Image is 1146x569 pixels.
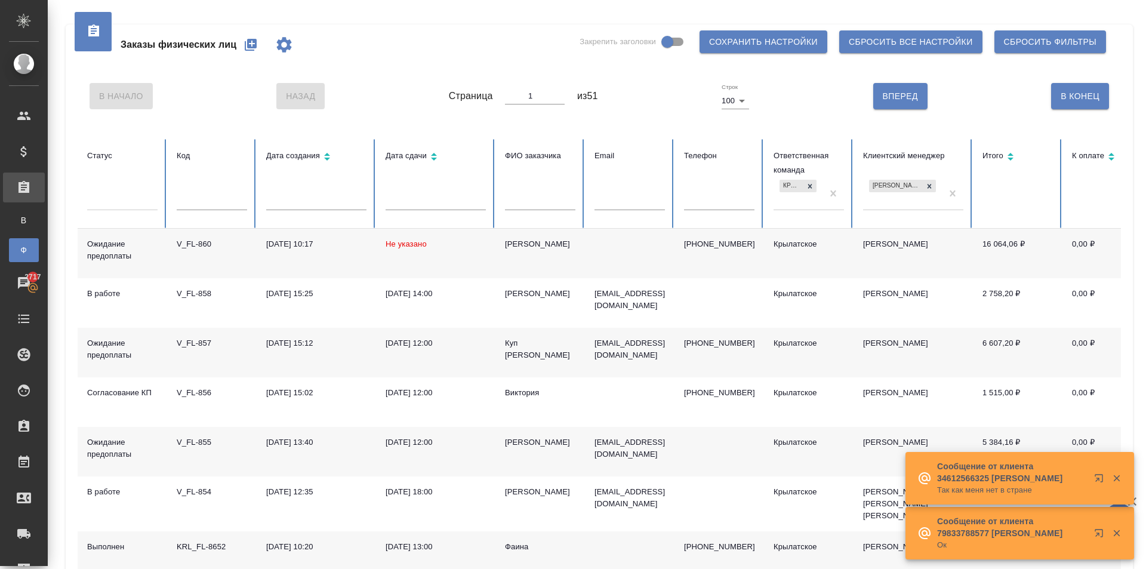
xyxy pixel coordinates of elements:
div: V_FL-857 [177,337,247,349]
div: Крылатское [774,288,844,300]
div: [DATE] 12:00 [386,436,486,448]
button: Открыть в новой вкладке [1087,521,1116,550]
div: Ожидание предоплаты [87,238,158,262]
p: [PHONE_NUMBER] [684,337,754,349]
div: [PERSON_NAME] [505,238,575,250]
a: 2717 [3,268,45,298]
div: Крылатское [774,337,844,349]
span: Заказы физических лиц [121,38,236,52]
p: Так как меня нет в стране [937,484,1086,496]
div: Сортировка [386,149,486,166]
div: [PERSON_NAME] [505,486,575,498]
div: [DATE] 13:00 [386,541,486,553]
button: Открыть в новой вкладке [1087,466,1116,495]
div: [PERSON_NAME] [869,180,923,192]
a: В [9,208,39,232]
td: 5 384,16 ₽ [973,427,1062,476]
div: [DATE] 12:00 [386,387,486,399]
span: В [15,214,33,226]
p: [EMAIL_ADDRESS][DOMAIN_NAME] [594,337,665,361]
div: Виктория [505,387,575,399]
div: [DATE] 15:02 [266,387,366,399]
span: Вперед [883,89,918,104]
p: Сообщение от клиента 79833788577 [PERSON_NAME] [937,515,1086,539]
span: Сбросить все настройки [849,35,973,50]
span: Закрепить заголовки [580,36,656,48]
div: [DATE] 15:12 [266,337,366,349]
span: Сбросить фильтры [1004,35,1096,50]
td: 6 607,20 ₽ [973,328,1062,377]
p: [EMAIL_ADDRESS][DOMAIN_NAME] [594,436,665,460]
div: V_FL-855 [177,436,247,448]
div: Крылатское [774,486,844,498]
div: [DATE] 18:00 [386,486,486,498]
div: Email [594,149,665,163]
td: 1 515,00 ₽ [973,377,1062,427]
div: Ожидание предоплаты [87,436,158,460]
div: Код [177,149,247,163]
div: [DATE] 12:35 [266,486,366,498]
p: [EMAIL_ADDRESS][DOMAIN_NAME] [594,486,665,510]
span: 2717 [17,271,48,283]
div: Сортировка [266,149,366,166]
td: [PERSON_NAME] [854,377,973,427]
div: KRL_FL-8652 [177,541,247,553]
p: [PHONE_NUMBER] [684,541,754,553]
button: Закрыть [1104,528,1129,539]
button: Сбросить все настройки [839,30,982,53]
div: Крылатское [774,541,844,553]
td: [PERSON_NAME] [854,229,973,278]
div: Сортировка [982,149,1053,166]
a: Ф [9,238,39,262]
div: Согласование КП [87,387,158,399]
div: [DATE] 13:40 [266,436,366,448]
div: Клиентский менеджер [863,149,963,163]
div: V_FL-858 [177,288,247,300]
button: Вперед [873,83,928,109]
td: [PERSON_NAME] [854,278,973,328]
p: Ок [937,539,1086,551]
div: Сортировка [1072,149,1142,166]
div: ФИО заказчика [505,149,575,163]
div: [DATE] 14:00 [386,288,486,300]
div: [DATE] 15:25 [266,288,366,300]
button: Закрыть [1104,473,1129,484]
p: Сообщение от клиента 34612566325 [PERSON_NAME] [937,460,1086,484]
div: Статус [87,149,158,163]
label: Строк [722,84,738,90]
div: Крылатское [774,238,844,250]
td: [PERSON_NAME], [PERSON_NAME] [PERSON_NAME] [854,476,973,531]
div: [PERSON_NAME] [505,436,575,448]
div: Выполнен [87,541,158,553]
button: В Конец [1051,83,1109,109]
span: Ф [15,244,33,256]
div: [DATE] 12:00 [386,337,486,349]
div: [DATE] 10:20 [266,541,366,553]
div: Куп [PERSON_NAME] [505,337,575,361]
td: 2 758,20 ₽ [973,278,1062,328]
div: В работе [87,288,158,300]
div: В работе [87,486,158,498]
div: Крылатское [774,436,844,448]
td: 16 064,06 ₽ [973,229,1062,278]
div: Крылатское [780,180,803,192]
div: Крылатское [774,387,844,399]
div: 100 [722,93,749,109]
button: Сбросить фильтры [994,30,1106,53]
div: V_FL-856 [177,387,247,399]
div: V_FL-860 [177,238,247,250]
button: Создать [236,30,265,59]
span: В Конец [1061,89,1099,104]
div: V_FL-854 [177,486,247,498]
div: [PERSON_NAME] [505,288,575,300]
button: Сохранить настройки [700,30,827,53]
div: Телефон [684,149,754,163]
td: [PERSON_NAME] [854,328,973,377]
p: [PHONE_NUMBER] [684,238,754,250]
div: Ответственная команда [774,149,844,177]
span: из 51 [577,89,598,103]
td: [PERSON_NAME] [854,427,973,476]
span: Не указано [386,239,427,248]
div: Фаина [505,541,575,553]
div: [DATE] 10:17 [266,238,366,250]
